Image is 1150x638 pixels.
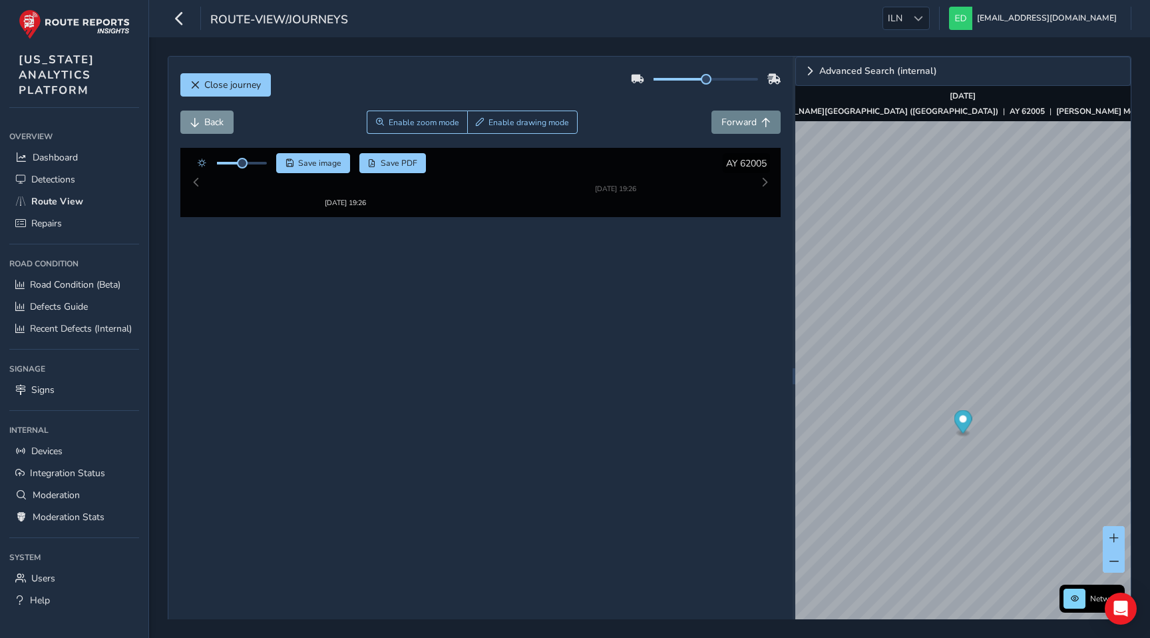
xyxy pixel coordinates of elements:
[726,157,767,170] span: AY 62005
[305,168,386,180] img: Thumbnail frame
[9,147,139,168] a: Dashboard
[33,151,78,164] span: Dashboard
[9,296,139,318] a: Defects Guide
[467,111,578,134] button: Draw
[31,173,75,186] span: Detections
[359,153,427,173] button: PDF
[795,57,1131,86] a: Expand
[298,158,341,168] span: Save image
[488,117,569,128] span: Enable drawing mode
[367,111,467,134] button: Zoom
[9,589,139,611] a: Help
[31,445,63,458] span: Devices
[9,127,139,147] div: Overview
[715,106,998,117] strong: ASSET NO. [PERSON_NAME][GEOGRAPHIC_DATA] ([GEOGRAPHIC_DATA])
[30,300,88,313] span: Defects Guide
[949,7,972,30] img: diamond-layout
[9,274,139,296] a: Road Condition (Beta)
[31,572,55,585] span: Users
[1090,593,1121,604] span: Network
[575,180,656,190] div: [DATE] 19:26
[30,278,120,291] span: Road Condition (Beta)
[30,322,132,335] span: Recent Defects (Internal)
[1105,593,1137,625] div: Open Intercom Messenger
[9,420,139,440] div: Internal
[389,117,459,128] span: Enable zoom mode
[1010,106,1045,117] strong: AY 62005
[9,484,139,506] a: Moderation
[9,462,139,484] a: Integration Status
[180,111,234,134] button: Back
[883,7,907,29] span: ILN
[180,73,271,97] button: Close journey
[30,594,50,607] span: Help
[9,547,139,567] div: System
[954,410,972,438] div: Map marker
[31,195,83,208] span: Route View
[9,212,139,234] a: Repairs
[977,7,1117,30] span: [EMAIL_ADDRESS][DOMAIN_NAME]
[9,168,139,190] a: Detections
[950,91,976,101] strong: [DATE]
[9,567,139,589] a: Users
[9,359,139,379] div: Signage
[9,190,139,212] a: Route View
[305,180,386,190] div: [DATE] 19:26
[33,511,104,523] span: Moderation Stats
[33,489,80,501] span: Moderation
[204,79,261,91] span: Close journey
[9,506,139,528] a: Moderation Stats
[819,67,937,76] span: Advanced Search (internal)
[949,7,1121,30] button: [EMAIL_ADDRESS][DOMAIN_NAME]
[381,158,417,168] span: Save PDF
[204,116,224,129] span: Back
[575,168,656,180] img: Thumbnail frame
[31,384,55,396] span: Signs
[30,467,105,479] span: Integration Status
[31,217,62,230] span: Repairs
[711,111,781,134] button: Forward
[721,116,757,129] span: Forward
[19,52,95,98] span: [US_STATE] ANALYTICS PLATFORM
[9,440,139,462] a: Devices
[9,379,139,401] a: Signs
[19,9,130,39] img: rr logo
[9,254,139,274] div: Road Condition
[9,318,139,340] a: Recent Defects (Internal)
[276,153,350,173] button: Save
[210,11,348,30] span: route-view/journeys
